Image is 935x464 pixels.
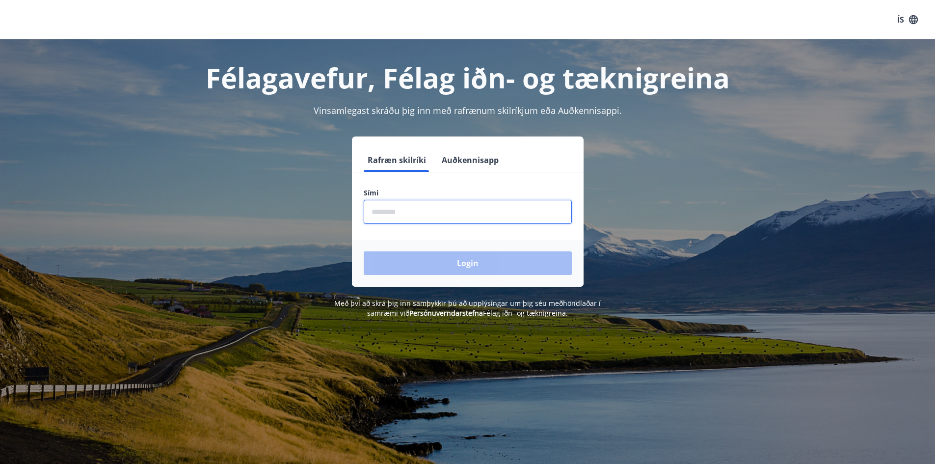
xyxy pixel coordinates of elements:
button: ÍS [892,11,923,28]
button: Auðkennisapp [438,148,503,172]
button: Rafræn skilríki [364,148,430,172]
span: Með því að skrá þig inn samþykkir þú að upplýsingar um þig séu meðhöndlaðar í samræmi við Félag i... [334,299,601,318]
label: Sími [364,188,572,198]
a: Persónuverndarstefna [409,308,483,318]
h1: Félagavefur, Félag iðn- og tæknigreina [126,59,809,96]
span: Vinsamlegast skráðu þig inn með rafrænum skilríkjum eða Auðkennisappi. [314,105,622,116]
